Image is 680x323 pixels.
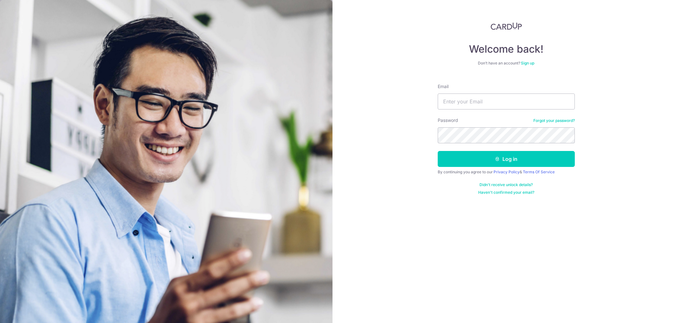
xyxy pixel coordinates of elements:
[438,94,575,109] input: Enter your Email
[523,169,555,174] a: Terms Of Service
[478,190,534,195] a: Haven't confirmed your email?
[438,117,458,124] label: Password
[491,22,522,30] img: CardUp Logo
[533,118,575,123] a: Forgot your password?
[521,61,534,65] a: Sign up
[438,83,449,90] label: Email
[438,169,575,175] div: By continuing you agree to our &
[438,61,575,66] div: Don’t have an account?
[438,151,575,167] button: Log in
[479,182,533,187] a: Didn't receive unlock details?
[494,169,520,174] a: Privacy Policy
[438,43,575,56] h4: Welcome back!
